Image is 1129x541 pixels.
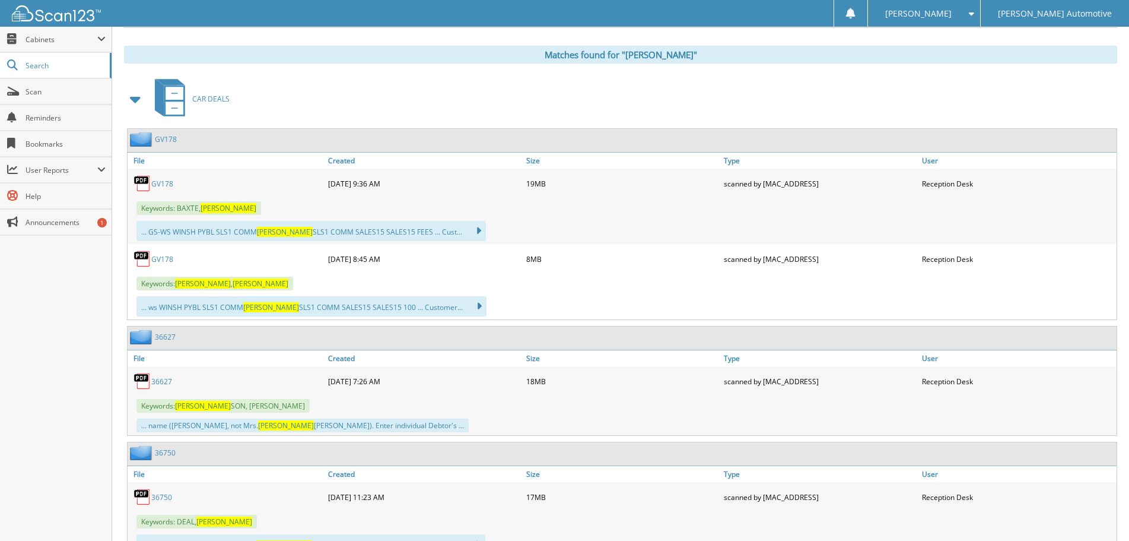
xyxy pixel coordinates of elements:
img: PDF.png [133,250,151,268]
span: Keywords: SON, [PERSON_NAME] [136,399,310,413]
span: Reminders [26,113,106,123]
div: ... ws WINSH PYBL SLS1 COMM SLS1 COMM SALES15 SALES15 100 ... Customer... [136,296,486,317]
div: Reception Desk [919,172,1117,195]
span: [PERSON_NAME] [175,279,231,289]
img: PDF.png [133,175,151,192]
span: [PERSON_NAME] [885,10,952,17]
a: User [919,350,1117,366]
span: [PERSON_NAME] [257,227,313,237]
div: ... GS-WS WINSH PYBL SLS1 COMM SLS1 COMM SALES15 SALES15 FEES ... Cust... [136,221,486,241]
a: 36750 [151,492,172,502]
div: Matches found for "[PERSON_NAME]" [124,46,1117,64]
div: [DATE] 7:26 AM [325,369,523,393]
span: Help [26,191,106,201]
a: 36750 [155,448,176,458]
span: [PERSON_NAME] [201,203,256,213]
div: Reception Desk [919,485,1117,509]
div: scanned by [MAC_ADDRESS] [721,485,918,509]
img: PDF.png [133,372,151,390]
a: 36627 [155,332,176,342]
a: User [919,466,1117,482]
span: [PERSON_NAME] [175,401,231,411]
div: 8MB [523,247,721,271]
a: GV178 [151,179,173,189]
span: [PERSON_NAME] [258,420,314,431]
span: CAR DEALS [192,94,230,104]
a: Type [721,466,918,482]
div: 1 [97,218,107,227]
span: Announcements [26,217,106,227]
a: File [128,466,325,482]
a: User [919,153,1117,169]
span: Keywords: , [136,277,293,290]
a: Created [325,466,523,482]
div: [DATE] 9:36 AM [325,172,523,195]
span: User Reports [26,165,97,175]
img: folder2.png [130,330,155,344]
span: Bookmarks [26,139,106,149]
div: Reception Desk [919,369,1117,393]
div: 18MB [523,369,721,393]
div: scanned by [MAC_ADDRESS] [721,369,918,393]
span: Scan [26,87,106,97]
a: CAR DEALS [148,75,230,122]
a: GV178 [155,134,177,144]
a: GV178 [151,254,173,264]
a: Type [721,350,918,366]
div: ... name ([PERSON_NAME], not Mrs. [PERSON_NAME]). Enter individual Debtor's ... [136,419,469,432]
div: 19MB [523,172,721,195]
span: [PERSON_NAME] Automotive [998,10,1112,17]
a: 36627 [151,377,172,387]
img: folder2.png [130,445,155,460]
span: Keywords: DEAL, [136,515,257,529]
span: [PERSON_NAME] [233,279,288,289]
a: Type [721,153,918,169]
div: 17MB [523,485,721,509]
img: PDF.png [133,488,151,506]
div: Reception Desk [919,247,1117,271]
span: [PERSON_NAME] [243,302,299,312]
a: Created [325,153,523,169]
a: Created [325,350,523,366]
a: Size [523,466,721,482]
img: folder2.png [130,132,155,147]
img: scan123-logo-white.svg [12,5,101,21]
a: Size [523,153,721,169]
div: [DATE] 11:23 AM [325,485,523,509]
div: scanned by [MAC_ADDRESS] [721,172,918,195]
a: Size [523,350,721,366]
span: [PERSON_NAME] [196,517,252,527]
span: Search [26,61,104,71]
a: File [128,350,325,366]
div: [DATE] 8:45 AM [325,247,523,271]
div: scanned by [MAC_ADDRESS] [721,247,918,271]
span: Keywords: BAXTE, [136,201,261,215]
a: File [128,153,325,169]
span: Cabinets [26,34,97,45]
